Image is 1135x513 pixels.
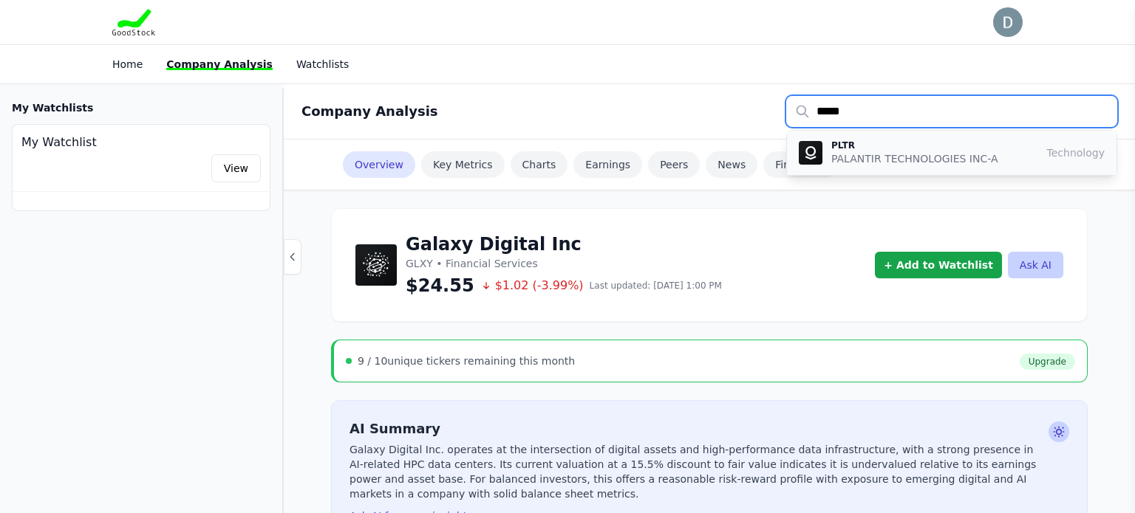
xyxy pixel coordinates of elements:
a: Watchlists [296,58,349,70]
a: Charts [511,151,568,178]
button: + Add to Watchlist [875,252,1002,278]
span: Last updated: [DATE] 1:00 PM [590,280,722,292]
button: PLTR PLTR PALANTIR TECHNOLOGIES INC-A Technology [787,131,1117,175]
p: GLXY • Financial Services [406,256,722,271]
a: Peers [648,151,700,178]
a: View [211,154,261,182]
a: Overview [343,151,415,178]
img: PLTR [799,141,822,165]
h2: Company Analysis [301,101,438,122]
p: PLTR [831,140,998,151]
h4: My Watchlist [21,134,261,151]
button: Ask AI [1008,252,1063,278]
a: Financials [763,151,838,178]
img: user photo [993,7,1023,37]
img: Galaxy Digital Inc Logo [355,244,397,286]
a: Key Metrics [421,151,505,178]
a: Home [112,58,143,70]
span: Technology [1047,145,1105,160]
a: Earnings [573,151,642,178]
span: 9 / 10 [358,355,387,367]
p: Galaxy Digital Inc. operates at the intersection of digital assets and high-performance data infr... [350,442,1043,501]
img: Goodstock Logo [112,9,155,35]
a: Upgrade [1020,354,1075,370]
h2: AI Summary [350,419,1043,439]
p: PALANTIR TECHNOLOGIES INC-A [831,151,998,166]
h1: Galaxy Digital Inc [406,233,722,256]
span: Ask AI [1049,421,1069,442]
a: Company Analysis [166,58,273,70]
a: News [706,151,757,178]
span: $1.02 (-3.99%) [480,277,584,295]
h3: My Watchlists [12,100,93,115]
span: $24.55 [406,274,474,297]
div: unique tickers remaining this month [358,354,575,368]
